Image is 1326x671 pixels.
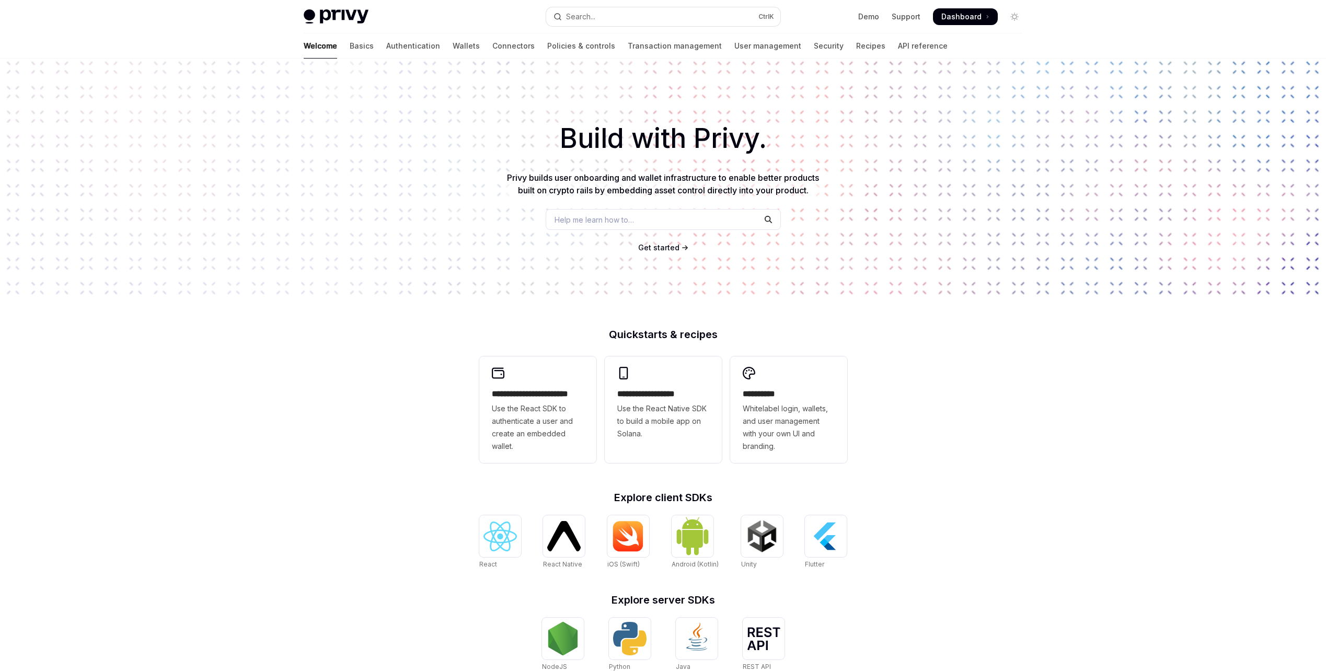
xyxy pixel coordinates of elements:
[547,521,581,551] img: React Native
[546,622,580,655] img: NodeJS
[607,515,649,570] a: iOS (Swift)iOS (Swift)
[492,402,584,453] span: Use the React SDK to authenticate a user and create an embedded wallet.
[638,242,679,253] a: Get started
[741,515,783,570] a: UnityUnity
[543,515,585,570] a: React NativeReact Native
[1006,8,1023,25] button: Toggle dark mode
[492,33,535,59] a: Connectors
[547,33,615,59] a: Policies & controls
[483,522,517,551] img: React
[612,520,645,552] img: iOS (Swift)
[743,663,771,670] span: REST API
[805,560,824,568] span: Flutter
[758,13,774,21] span: Ctrl K
[479,515,521,570] a: ReactReact
[814,33,844,59] a: Security
[546,7,780,26] button: Open search
[672,515,719,570] a: Android (Kotlin)Android (Kotlin)
[613,622,647,655] img: Python
[543,560,582,568] span: React Native
[941,11,982,22] span: Dashboard
[892,11,920,22] a: Support
[805,515,847,570] a: FlutterFlutter
[741,560,757,568] span: Unity
[747,627,780,650] img: REST API
[479,329,847,340] h2: Quickstarts & recipes
[676,516,709,556] img: Android (Kotlin)
[730,356,847,463] a: **** *****Whitelabel login, wallets, and user management with your own UI and branding.
[898,33,948,59] a: API reference
[676,663,690,670] span: Java
[566,10,595,23] div: Search...
[607,560,640,568] span: iOS (Swift)
[617,402,709,440] span: Use the React Native SDK to build a mobile app on Solana.
[734,33,801,59] a: User management
[743,402,835,453] span: Whitelabel login, wallets, and user management with your own UI and branding.
[304,33,337,59] a: Welcome
[555,214,634,225] span: Help me learn how to…
[350,33,374,59] a: Basics
[304,9,368,24] img: light logo
[856,33,885,59] a: Recipes
[672,560,719,568] span: Android (Kotlin)
[479,492,847,503] h2: Explore client SDKs
[542,663,567,670] span: NodeJS
[933,8,998,25] a: Dashboard
[609,663,630,670] span: Python
[386,33,440,59] a: Authentication
[605,356,722,463] a: **** **** **** ***Use the React Native SDK to build a mobile app on Solana.
[17,118,1309,159] h1: Build with Privy.
[628,33,722,59] a: Transaction management
[680,622,713,655] img: Java
[479,595,847,605] h2: Explore server SDKs
[745,519,779,553] img: Unity
[479,560,497,568] span: React
[638,243,679,252] span: Get started
[809,519,843,553] img: Flutter
[858,11,879,22] a: Demo
[453,33,480,59] a: Wallets
[507,172,819,195] span: Privy builds user onboarding and wallet infrastructure to enable better products built on crypto ...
